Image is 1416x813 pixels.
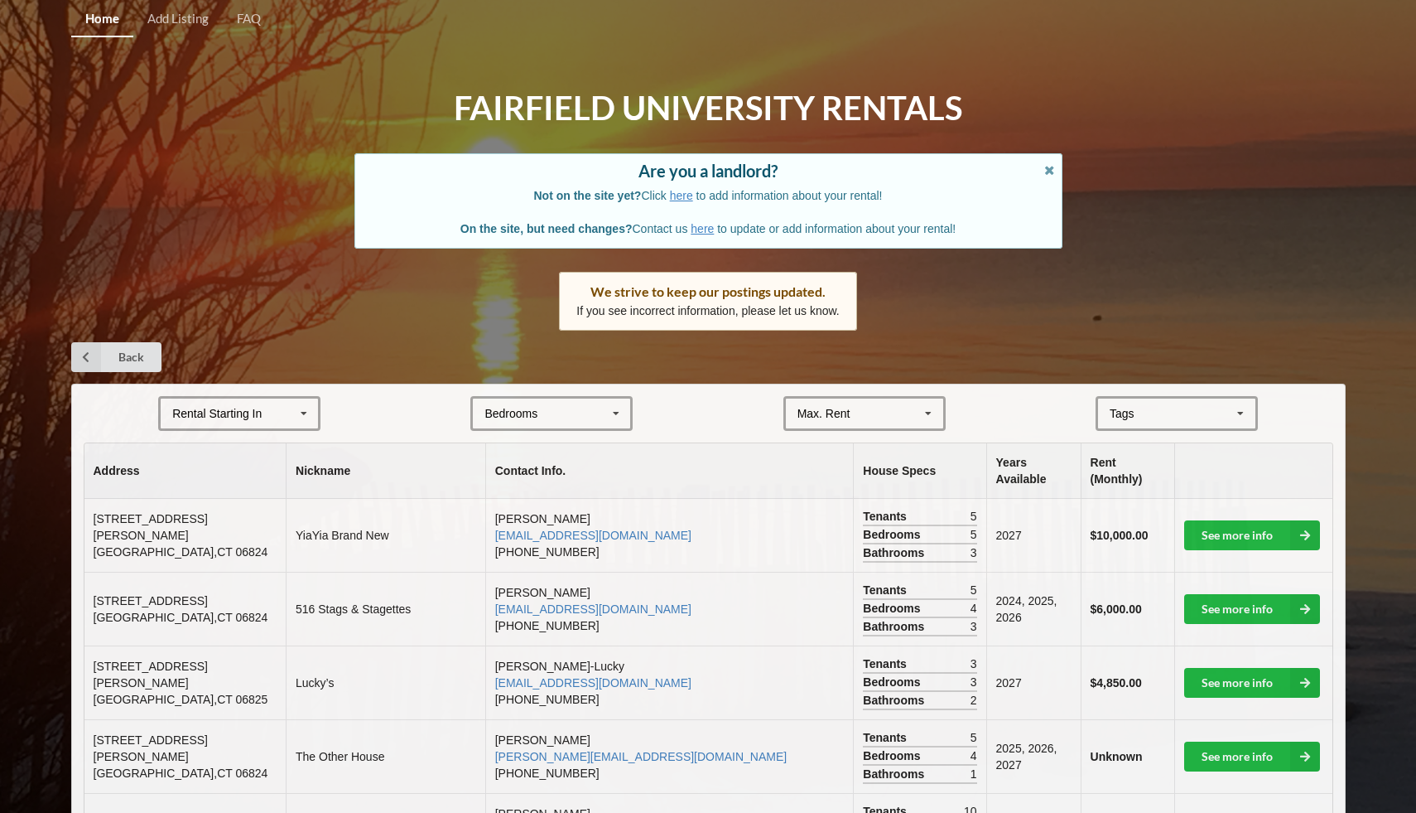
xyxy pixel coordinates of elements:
th: Rent (Monthly) [1081,443,1174,499]
span: [GEOGRAPHIC_DATA] , CT 06824 [94,767,268,780]
span: Tenants [863,729,911,746]
td: [PERSON_NAME]-Lucky [PHONE_NUMBER] [485,646,854,719]
div: Tags [1105,404,1158,423]
span: 2 [970,692,977,709]
a: Add Listing [133,2,223,37]
b: Unknown [1091,750,1143,763]
a: [EMAIL_ADDRESS][DOMAIN_NAME] [495,676,691,690]
span: Tenants [863,656,911,672]
span: Contact us to update or add information about your rental! [460,222,956,235]
span: Bedrooms [863,748,924,764]
a: [EMAIL_ADDRESS][DOMAIN_NAME] [495,602,691,616]
span: Click to add information about your rental! [534,189,883,202]
span: 4 [970,748,977,764]
a: See more info [1184,594,1320,624]
span: [GEOGRAPHIC_DATA] , CT 06824 [94,545,268,559]
td: [PERSON_NAME] [PHONE_NUMBER] [485,499,854,572]
span: Bedrooms [863,600,924,617]
span: [STREET_ADDRESS][PERSON_NAME] [94,733,208,763]
b: Not on the site yet? [534,189,642,202]
a: See more info [1184,668,1320,698]
td: 2025, 2026, 2027 [986,719,1081,793]
span: Tenants [863,508,911,525]
a: [PERSON_NAME][EMAIL_ADDRESS][DOMAIN_NAME] [495,750,787,763]
td: [PERSON_NAME] [PHONE_NUMBER] [485,572,854,646]
span: 5 [970,526,977,543]
div: Are you a landlord? [372,162,1045,179]
span: 3 [970,656,977,672]
span: [STREET_ADDRESS] [94,594,208,607]
b: $6,000.00 [1091,602,1142,616]
p: If you see incorrect information, please let us know. [576,302,840,319]
span: 3 [970,618,977,635]
b: $10,000.00 [1091,529,1149,542]
a: Back [71,342,161,372]
th: Nickname [286,443,485,499]
span: Bedrooms [863,674,924,690]
a: See more info [1184,520,1320,550]
span: Bathrooms [863,544,928,561]
span: [STREET_ADDRESS][PERSON_NAME] [94,512,208,542]
span: [GEOGRAPHIC_DATA] , CT 06824 [94,611,268,624]
a: [EMAIL_ADDRESS][DOMAIN_NAME] [495,529,691,542]
span: [STREET_ADDRESS][PERSON_NAME] [94,660,208,690]
div: Max. Rent [797,408,850,419]
span: 5 [970,508,977,525]
span: Bedrooms [863,526,924,543]
span: 3 [970,674,977,690]
a: here [691,222,714,235]
td: 516 Stags & Stagettes [286,572,485,646]
a: here [670,189,693,202]
a: FAQ [223,2,275,37]
td: 2024, 2025, 2026 [986,572,1081,646]
td: The Other House [286,719,485,793]
span: 3 [970,544,977,561]
td: 2027 [986,499,1081,572]
th: Contact Info. [485,443,854,499]
span: Bathrooms [863,618,928,635]
h1: Fairfield University Rentals [454,87,962,129]
a: Home [71,2,133,37]
div: Bedrooms [484,408,537,419]
span: Bathrooms [863,766,928,782]
span: 4 [970,600,977,617]
b: $4,850.00 [1091,676,1142,690]
td: Lucky’s [286,646,485,719]
a: See more info [1184,742,1320,772]
span: 1 [970,766,977,782]
div: We strive to keep our postings updated. [576,283,840,300]
div: Rental Starting In [172,408,262,419]
span: Tenants [863,582,911,598]
span: Bathrooms [863,692,928,709]
th: Years Available [986,443,1081,499]
td: [PERSON_NAME] [PHONE_NUMBER] [485,719,854,793]
th: House Specs [853,443,985,499]
span: 5 [970,729,977,746]
b: On the site, but need changes? [460,222,633,235]
span: 5 [970,582,977,598]
td: YiaYia Brand New [286,499,485,572]
td: 2027 [986,646,1081,719]
span: [GEOGRAPHIC_DATA] , CT 06825 [94,693,268,706]
th: Address [84,443,287,499]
